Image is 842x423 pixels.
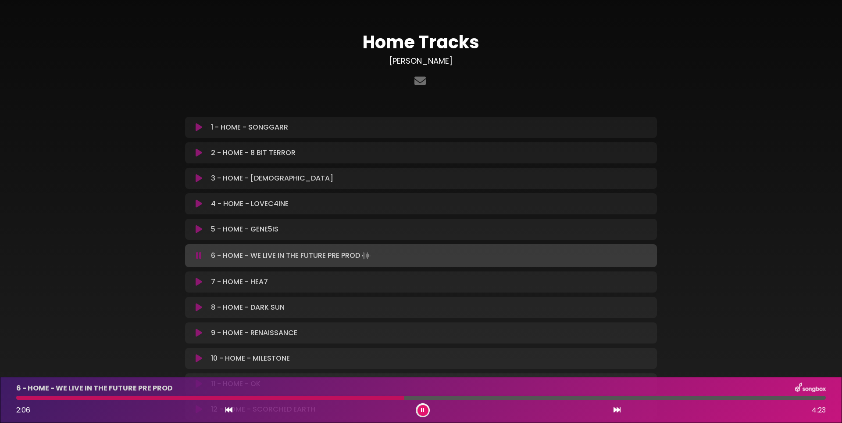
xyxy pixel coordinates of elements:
p: 3 - HOME - [DEMOGRAPHIC_DATA] [211,173,333,184]
p: 10 - HOME - MILESTONE [211,353,290,364]
span: 4:23 [812,405,826,416]
p: 9 - HOME - RENAISSANCE [211,328,297,338]
p: 7 - HOME - HEA7 [211,277,268,287]
p: 1 - HOME - SONGGARR [211,122,288,133]
p: 6 - HOME - WE LIVE IN THE FUTURE PRE PROD [211,249,372,262]
h3: [PERSON_NAME] [185,56,657,66]
h1: Home Tracks [185,32,657,53]
span: 2:06 [16,405,30,415]
p: 6 - HOME - WE LIVE IN THE FUTURE PRE PROD [16,383,173,394]
p: 2 - HOME - 8 BIT TERROR [211,148,296,158]
p: 5 - HOME - GENE5IS [211,224,278,235]
img: waveform4.gif [360,249,372,262]
img: songbox-logo-white.png [795,383,826,394]
p: 8 - HOME - DARK SUN [211,302,285,313]
p: 4 - HOME - LOVEC4INE [211,199,289,209]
